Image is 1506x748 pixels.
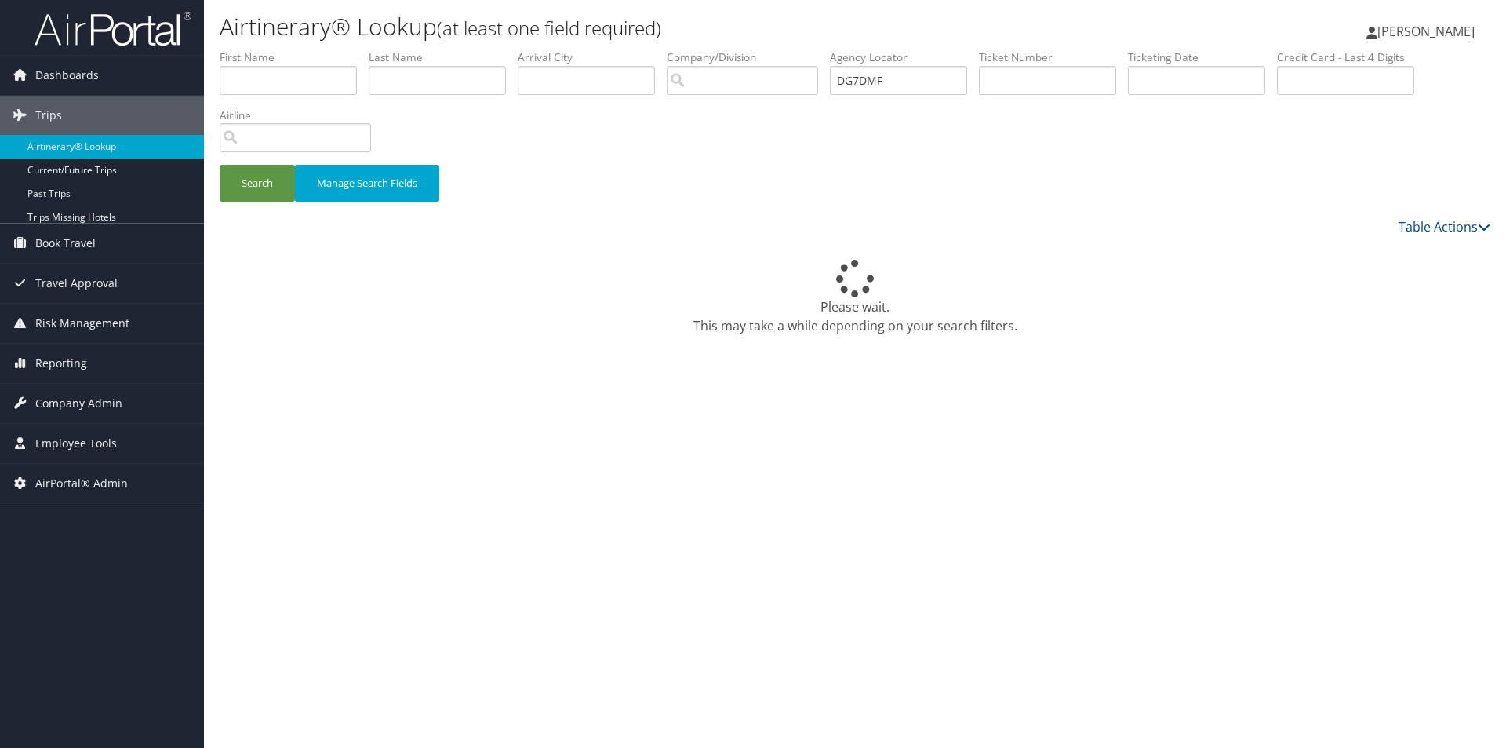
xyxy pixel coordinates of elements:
label: Ticket Number [979,49,1128,65]
label: Arrival City [518,49,667,65]
span: [PERSON_NAME] [1377,23,1475,40]
small: (at least one field required) [437,15,661,41]
label: Credit Card - Last 4 Digits [1277,49,1426,65]
span: AirPortal® Admin [35,464,128,503]
span: Book Travel [35,224,96,263]
button: Search [220,165,295,202]
div: Please wait. This may take a while depending on your search filters. [220,260,1490,335]
button: Manage Search Fields [295,165,439,202]
span: Travel Approval [35,264,118,303]
span: Company Admin [35,384,122,423]
label: Agency Locator [830,49,979,65]
img: airportal-logo.png [35,10,191,47]
a: Table Actions [1399,218,1490,235]
label: Ticketing Date [1128,49,1277,65]
span: Reporting [35,344,87,383]
label: First Name [220,49,369,65]
h1: Airtinerary® Lookup [220,10,1067,43]
a: [PERSON_NAME] [1366,8,1490,55]
label: Last Name [369,49,518,65]
span: Dashboards [35,56,99,95]
span: Risk Management [35,304,129,343]
span: Employee Tools [35,424,117,463]
label: Airline [220,108,383,123]
label: Company/Division [667,49,830,65]
span: Trips [35,96,62,135]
